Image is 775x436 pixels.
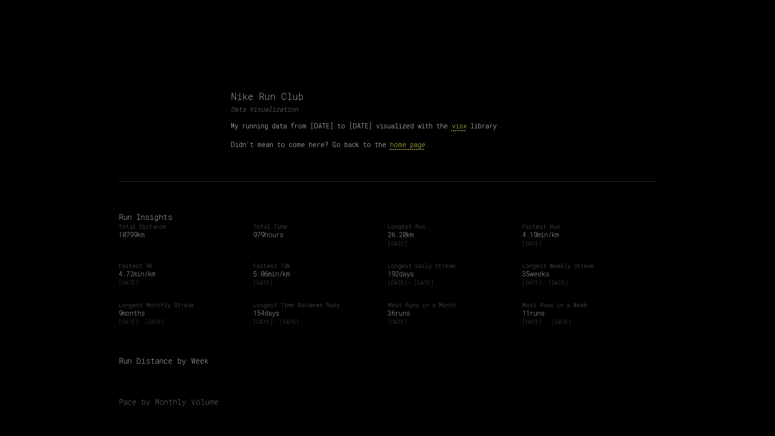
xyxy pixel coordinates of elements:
h2: Run Distance by Week [119,355,657,366]
span: 154 days [253,309,380,318]
span: [DATE] - [DATE] [388,279,515,286]
h1: Nike Run Club [231,90,545,103]
span: Longest Daily Streak [388,262,515,269]
a: visx [452,121,467,130]
span: 10799 km [119,230,246,239]
span: 4.72 min/km [119,269,246,279]
span: 4.19 min/km [522,230,649,239]
a: home page [390,140,426,149]
span: Most Runs in a Week [522,301,649,309]
span: [DATE] [388,318,515,325]
span: [DATE] [119,279,246,286]
span: 2022-10-23 - 2022-10-29 [522,318,649,325]
span: 35 weeks [522,269,649,279]
span: Total Time [253,223,380,230]
p: Didn't mean to come here? Go back to the . [231,138,545,151]
span: [DATE] - [DATE] [522,279,649,286]
span: Fastest 5k [119,262,246,269]
span: [DATE] - [DATE] [253,318,380,325]
h2: Run Insights [119,211,657,223]
span: 36 runs [388,309,515,318]
span: [DATE] - [DATE] [119,318,246,325]
span: Longest Run [388,223,515,230]
span: 3525367.8379999977 seconds [253,230,380,239]
span: 5.06 min/km [253,269,380,279]
span: [DATE] [388,239,515,247]
span: Fastest 10k [253,262,380,269]
span: Longest Weekly Streak [522,262,649,269]
span: Total Distance [119,223,246,230]
p: Data Visualization [231,105,545,114]
span: [DATE] [522,239,649,247]
span: Longest Monthly Streak [119,301,246,309]
span: Fastest Run [522,223,649,230]
span: 26.20 km [388,230,515,239]
span: Most Runs in a Month [388,301,515,309]
p: My running data from [DATE] to [DATE] visualized with the library. [231,120,545,133]
span: 9 months [119,309,246,318]
span: 192 days [388,269,515,279]
span: 11 runs [522,309,649,318]
h2: Pace by Monthly Volume [119,396,657,408]
span: Longest Time Between Runs [253,301,380,309]
span: [DATE] [253,279,380,286]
